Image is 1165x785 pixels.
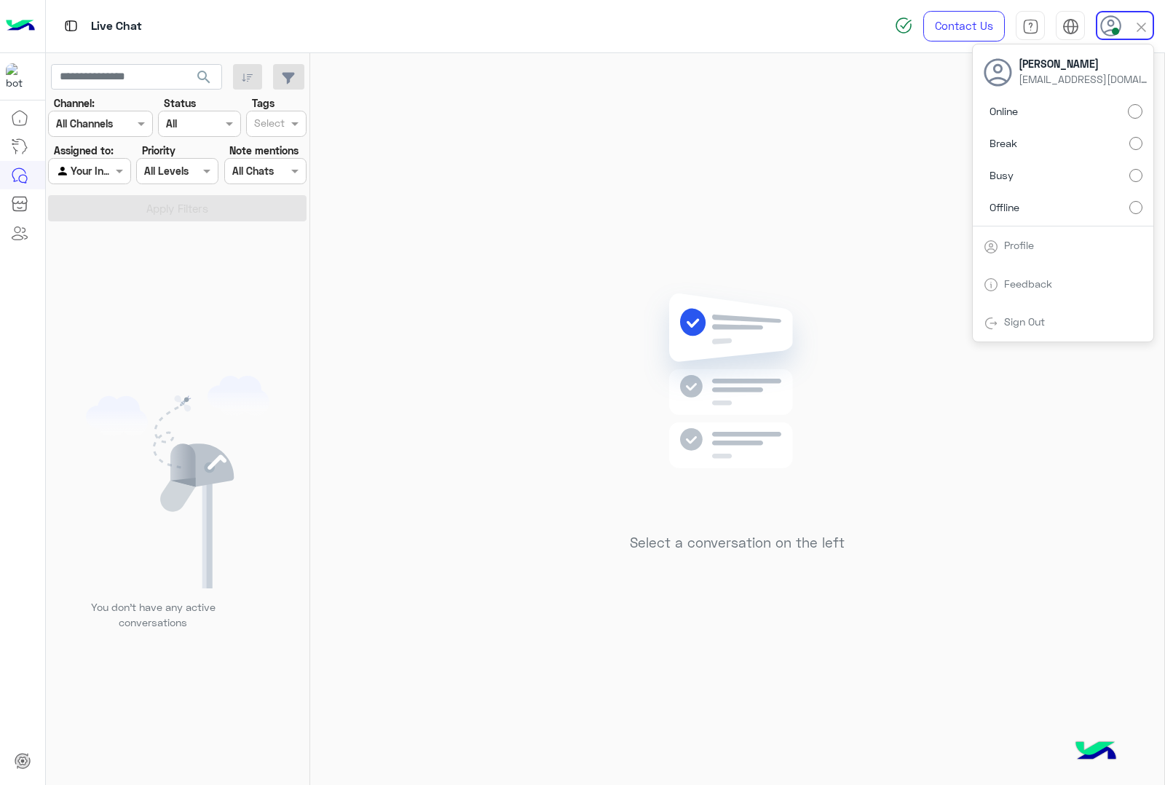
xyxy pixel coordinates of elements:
[984,240,998,254] img: tab
[1062,18,1079,35] img: tab
[1070,727,1121,778] img: hulul-logo.png
[86,376,269,588] img: empty users
[990,200,1019,215] span: Offline
[1133,19,1150,36] img: close
[252,115,285,134] div: Select
[6,63,32,90] img: 713415422032625
[1004,315,1045,328] a: Sign Out
[186,64,222,95] button: search
[48,195,307,221] button: Apply Filters
[1129,169,1142,182] input: Busy
[1004,239,1034,251] a: Profile
[1019,71,1150,87] span: [EMAIL_ADDRESS][DOMAIN_NAME]
[990,103,1018,119] span: Online
[54,95,95,111] label: Channel:
[1019,56,1150,71] span: [PERSON_NAME]
[984,277,998,292] img: tab
[229,143,299,158] label: Note mentions
[195,68,213,86] span: search
[6,11,35,42] img: Logo
[1022,18,1039,35] img: tab
[91,17,142,36] p: Live Chat
[984,316,998,331] img: tab
[79,599,226,631] p: You don’t have any active conversations
[164,95,196,111] label: Status
[895,17,912,34] img: spinner
[630,534,845,551] h5: Select a conversation on the left
[923,11,1005,42] a: Contact Us
[1004,277,1052,290] a: Feedback
[1128,104,1142,119] input: Online
[1016,11,1045,42] a: tab
[252,95,275,111] label: Tags
[1129,137,1142,150] input: Break
[990,135,1017,151] span: Break
[62,17,80,35] img: tab
[142,143,175,158] label: Priority
[990,167,1014,183] span: Busy
[632,282,842,524] img: no messages
[1129,201,1142,214] input: Offline
[54,143,114,158] label: Assigned to:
